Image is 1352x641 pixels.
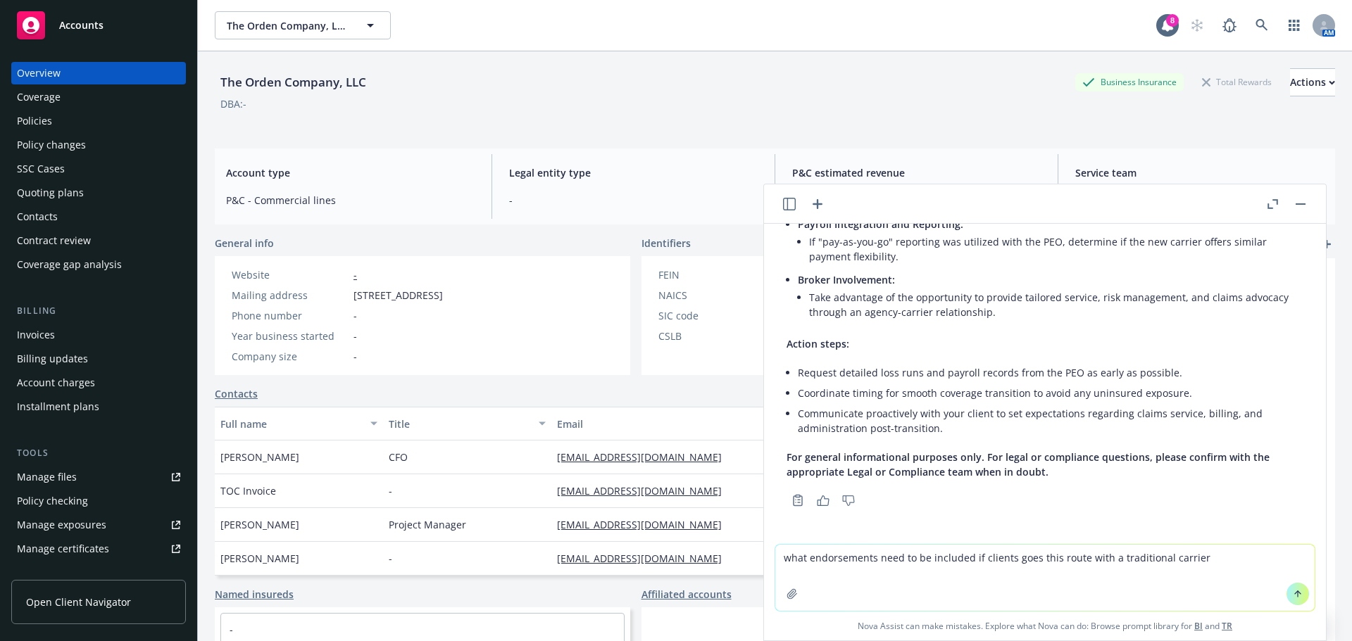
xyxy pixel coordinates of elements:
[11,348,186,370] a: Billing updates
[17,205,58,228] div: Contacts
[17,62,61,84] div: Overview
[11,395,186,418] a: Installment plans
[658,267,775,282] div: FEIN
[215,73,372,91] div: The Orden Company, LLC
[509,193,758,208] span: -
[232,349,348,364] div: Company size
[11,158,186,180] a: SSC Cases
[1318,236,1335,253] a: add
[1290,69,1335,96] div: Actions
[232,308,348,323] div: Phone number
[17,324,55,346] div: Invoices
[11,538,186,560] a: Manage certificates
[509,165,758,180] span: Legal entity type
[17,253,122,276] div: Coverage gap analysis
[220,517,299,532] span: [PERSON_NAME]
[658,308,775,323] div: SIC code
[658,288,775,303] div: NAICS
[215,236,274,250] span: General info
[11,561,186,584] a: Manage claims
[11,134,186,156] a: Policy changes
[17,372,95,394] div: Account charges
[389,517,466,532] span: Project Manager
[798,273,895,286] span: Broker Involvement:
[215,386,258,401] a: Contacts
[1075,165,1324,180] span: Service team
[1194,620,1203,632] a: BI
[11,205,186,228] a: Contacts
[798,383,1303,403] li: Coordinate timing for smooth coverage transition to avoid any uninsured exposure.
[798,403,1303,438] li: Communicate proactively with your client to set expectations regarding claims service, billing, a...
[232,288,348,303] div: Mailing address
[557,450,733,464] a: [EMAIL_ADDRESS][DOMAIN_NAME]
[11,304,186,318] div: Billing
[220,96,246,111] div: DBA: -
[798,217,963,231] span: Payroll Integration and Reporting:
[227,18,349,33] span: The Orden Company, LLC
[775,545,1315,611] textarea: what endorsements need to be included if clients goes this route with a traditional carrier
[230,623,233,636] a: -
[220,450,299,464] span: [PERSON_NAME]
[11,372,186,394] a: Account charges
[658,329,775,343] div: CSLB
[11,110,186,132] a: Policies
[353,288,443,303] span: [STREET_ADDRESS]
[232,329,348,343] div: Year business started
[17,538,109,560] div: Manage certificates
[792,165,1041,180] span: P&C estimated revenue
[215,587,294,602] a: Named insureds
[17,134,86,156] div: Policy changes
[11,182,186,204] a: Quoting plans
[11,324,186,346] a: Invoices
[557,484,733,497] a: [EMAIL_ADDRESS][DOMAIN_NAME]
[1183,11,1211,39] a: Start snowing
[26,595,131,609] span: Open Client Navigator
[17,466,77,488] div: Manage files
[641,236,691,250] span: Identifiers
[1248,11,1276,39] a: Search
[11,514,186,536] a: Manage exposures
[17,110,52,132] div: Policies
[11,6,186,45] a: Accounts
[1290,68,1335,96] button: Actions
[220,417,362,431] div: Full name
[11,229,186,252] a: Contract review
[220,551,299,566] span: [PERSON_NAME]
[1222,620,1232,632] a: TR
[809,287,1303,322] li: Take advantage of the opportunity to provide tailored service, risk management, and claims advoca...
[353,268,357,281] a: -
[17,182,84,204] div: Quoting plans
[787,337,849,350] span: Action steps:
[59,20,104,31] span: Accounts
[1280,11,1308,39] a: Switch app
[1075,73,1184,91] div: Business Insurance
[809,231,1303,267] li: If "pay-as-you-go" reporting was utilized with the PEO, determine if the new carrier offers simil...
[11,253,186,276] a: Coverage gap analysis
[353,349,357,364] span: -
[557,518,733,531] a: [EMAIL_ADDRESS][DOMAIN_NAME]
[1215,11,1244,39] a: Report a Bug
[11,466,186,488] a: Manage files
[17,158,65,180] div: SSC Cases
[11,446,186,460] div: Tools
[11,62,186,84] a: Overview
[791,494,804,507] svg: Copy to clipboard
[389,417,530,431] div: Title
[389,551,392,566] span: -
[11,86,186,108] a: Coverage
[551,407,832,440] button: Email
[389,450,408,464] span: CFO
[798,362,1303,383] li: Request detailed loss runs and payroll records from the PEO as early as possible.
[215,407,383,440] button: Full name
[353,329,357,343] span: -
[11,490,186,512] a: Policy checking
[226,193,475,208] span: P&C - Commercial lines
[557,552,733,565] a: [EMAIL_ADDRESS][DOMAIN_NAME]
[1166,14,1179,27] div: 8
[17,514,106,536] div: Manage exposures
[17,348,88,370] div: Billing updates
[215,11,391,39] button: The Orden Company, LLC
[17,561,88,584] div: Manage claims
[1195,73,1279,91] div: Total Rewards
